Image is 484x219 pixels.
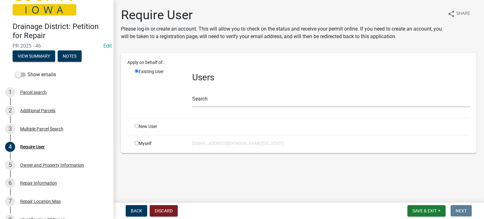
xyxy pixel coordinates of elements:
[58,50,82,62] button: Notes
[20,199,61,204] div: Repair Location Map
[5,124,15,134] div: 3
[123,59,475,66] div: Apply on behalf of:
[13,50,55,62] button: View Summary
[192,72,470,83] h3: Users
[5,160,15,170] div: 5
[13,43,101,49] span: PR 2025 - 46
[412,208,437,213] span: Save & Exit
[447,10,455,18] i: share
[131,208,142,213] span: Back
[20,181,57,185] div: Repair Information
[121,25,442,40] p: Please log-in or create an account. This will allow you to check on the status and receive your p...
[13,22,108,40] h4: Drainage District: Petition for Repair
[456,208,467,213] span: Next
[121,8,442,23] h1: Require User
[5,196,15,206] div: 7
[451,205,472,216] button: Next
[103,43,112,49] a: Edit
[13,54,55,59] wm-modal-confirm: Summary
[5,87,15,97] div: 1
[442,8,475,20] button: shareShare
[58,54,82,59] wm-modal-confirm: Notes
[407,205,446,216] button: Save & Exit
[150,205,178,216] button: Discard
[130,68,187,113] div: Existing User
[15,71,56,78] label: Show emails
[5,106,15,116] div: 2
[20,108,55,113] div: Additional Parcels
[20,90,47,95] div: Parcel search
[130,123,187,130] div: New User
[130,140,187,147] div: Myself
[20,127,63,131] div: Multiple Parcel Search
[456,10,470,18] span: Share
[126,205,147,216] button: Back
[5,178,15,188] div: 6
[5,142,15,152] div: 4
[20,163,84,167] div: Owner and Property Information
[103,43,112,49] wm-modal-confirm: Edit Application Number
[20,145,45,149] div: Require User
